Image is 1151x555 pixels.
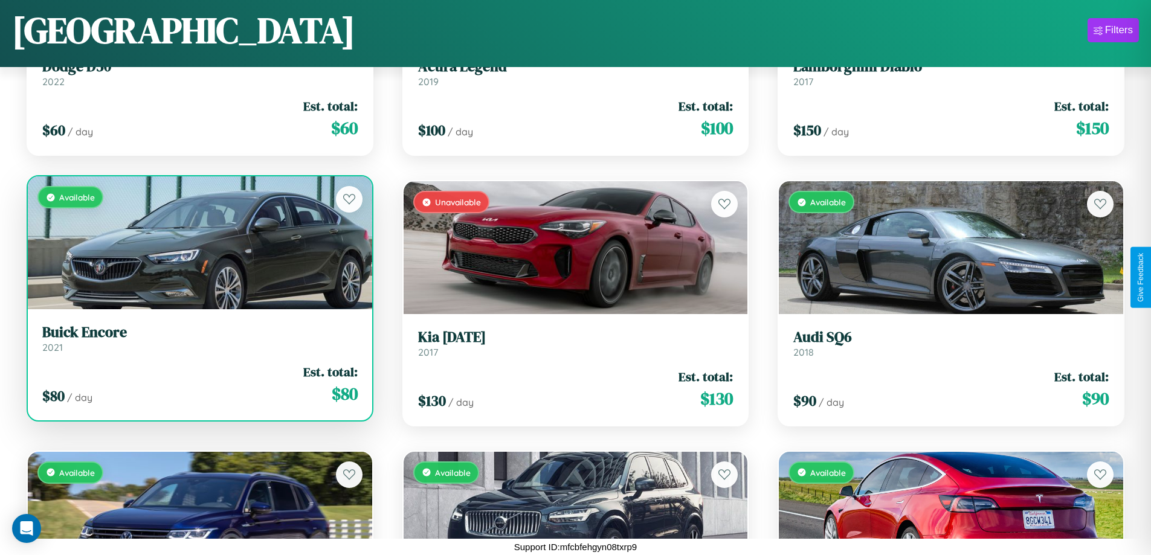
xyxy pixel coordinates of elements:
span: Available [59,192,95,202]
span: 2017 [418,346,438,358]
h3: Kia [DATE] [418,329,733,346]
p: Support ID: mfcbfehgyn08txrp9 [514,539,637,555]
h3: Audi SQ6 [793,329,1109,346]
span: $ 100 [701,116,733,140]
span: Est. total: [1054,97,1109,115]
span: $ 150 [793,120,821,140]
span: $ 130 [418,391,446,411]
a: Lamborghini Diablo2017 [793,58,1109,88]
h1: [GEOGRAPHIC_DATA] [12,5,355,55]
a: Audi SQ62018 [793,329,1109,358]
span: Est. total: [1054,368,1109,385]
span: Available [810,197,846,207]
h3: Buick Encore [42,324,358,341]
span: Est. total: [679,97,733,115]
a: Dodge D502022 [42,58,358,88]
a: Buick Encore2021 [42,324,358,353]
span: $ 60 [42,120,65,140]
span: 2018 [793,346,814,358]
span: Available [59,467,95,478]
span: / day [448,126,473,138]
span: / day [824,126,849,138]
span: Est. total: [303,97,358,115]
span: / day [67,391,92,403]
span: $ 90 [793,391,816,411]
span: $ 150 [1076,116,1109,140]
span: 2022 [42,75,65,88]
span: $ 80 [332,382,358,406]
span: / day [819,396,844,408]
span: Est. total: [679,368,733,385]
h3: Dodge D50 [42,58,358,75]
a: Acura Legend2019 [418,58,733,88]
a: Kia [DATE]2017 [418,329,733,358]
div: Filters [1105,24,1133,36]
span: Available [435,467,471,478]
h3: Lamborghini Diablo [793,58,1109,75]
span: Unavailable [435,197,481,207]
button: Filters [1088,18,1139,42]
span: $ 100 [418,120,445,140]
span: 2021 [42,341,63,353]
span: Available [810,467,846,478]
span: Est. total: [303,363,358,380]
span: $ 90 [1082,387,1109,411]
div: Give Feedback [1136,253,1145,302]
span: 2017 [793,75,813,88]
span: 2019 [418,75,439,88]
span: / day [68,126,93,138]
span: / day [448,396,474,408]
div: Open Intercom Messenger [12,514,41,543]
span: $ 130 [700,387,733,411]
h3: Acura Legend [418,58,733,75]
span: $ 60 [331,116,358,140]
span: $ 80 [42,386,65,406]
